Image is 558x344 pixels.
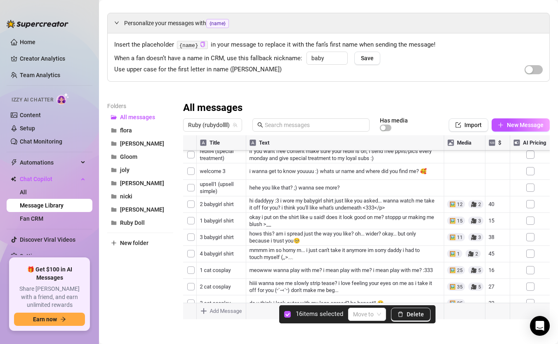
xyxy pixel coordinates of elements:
span: Personalize your messages with [124,19,543,28]
button: New Message [492,118,550,132]
div: Personalize your messages with{name} [108,13,549,33]
span: plus [498,122,504,128]
span: Automations [20,156,78,169]
span: folder-open [111,114,117,120]
span: expanded [114,20,119,25]
span: folder [111,193,117,199]
span: All messages [120,114,155,120]
button: nicki [107,190,173,203]
button: [PERSON_NAME] [107,137,173,150]
span: folder [111,167,117,173]
div: Open Intercom Messenger [530,316,550,336]
a: All [20,189,27,196]
span: Ruby (rubydollll) [188,119,237,131]
a: Team Analytics [20,72,60,78]
span: Gloom [120,153,137,160]
span: folder [111,127,117,133]
a: Setup [20,125,35,132]
span: thunderbolt [11,159,17,166]
span: Earn now [33,316,57,323]
span: search [257,122,263,128]
button: Earn nowarrow-right [14,313,85,326]
article: 16 items selected [296,309,343,319]
span: Delete [407,311,424,318]
a: Fan CRM [20,215,43,222]
span: team [233,123,238,127]
span: folder [111,154,117,160]
span: copy [200,42,205,47]
span: Share [PERSON_NAME] with a friend, and earn unlimited rewards [14,285,85,309]
a: Creator Analytics [20,52,86,65]
a: Discover Viral Videos [20,236,75,243]
span: Chat Copilot [20,172,78,186]
span: [PERSON_NAME] [120,206,164,213]
img: AI Chatter [57,93,69,105]
a: Home [20,39,35,45]
span: folder [111,220,117,226]
article: Folders [107,101,173,111]
span: import [455,122,461,128]
span: When a fan doesn’t have a name in CRM, use this fallback nickname: [114,54,302,64]
span: Use upper case for the first letter in name ([PERSON_NAME]) [114,65,282,75]
button: Delete [391,308,431,321]
span: Insert the placeholder in your message to replace it with the fan’s first name when sending the m... [114,40,543,50]
img: logo-BBDzfeDw.svg [7,20,68,28]
a: Content [20,112,41,118]
span: Save [361,55,374,61]
a: Message Library [20,202,64,209]
span: {name} [206,19,229,28]
span: Ruby Doll [120,219,145,226]
span: plus [111,240,117,246]
button: joly [107,163,173,177]
span: Import [464,122,482,128]
span: [PERSON_NAME] [120,140,164,147]
button: flora [107,124,173,137]
button: Save [354,52,380,65]
code: {name} [177,41,208,49]
h3: All messages [183,101,243,115]
button: All messages [107,111,173,124]
span: [PERSON_NAME] [120,180,164,186]
button: Gloom [107,150,173,163]
button: [PERSON_NAME] [107,203,173,216]
input: Search messages [265,120,365,130]
article: Has media [380,118,408,123]
span: nicki [120,193,132,200]
a: Settings [20,253,42,259]
button: [PERSON_NAME] [107,177,173,190]
span: 🎁 Get $100 in AI Messages [14,266,85,282]
span: folder [111,141,117,146]
button: Ruby Doll [107,216,173,229]
button: New folder [107,236,173,250]
span: joly [120,167,129,173]
span: folder [111,180,117,186]
span: arrow-right [60,316,66,322]
button: Click to Copy [200,42,205,48]
span: New Message [507,122,544,128]
span: Izzy AI Chatter [12,96,53,104]
span: folder [111,207,117,212]
span: delete [398,311,403,317]
button: Import [449,118,488,132]
span: New folder [120,240,148,246]
span: flora [120,127,132,134]
img: Chat Copilot [11,176,16,182]
a: Chat Monitoring [20,138,62,145]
